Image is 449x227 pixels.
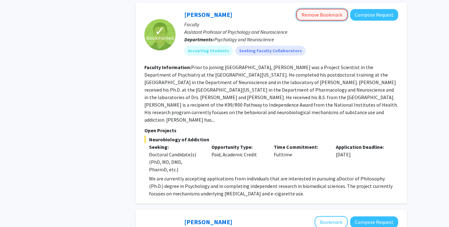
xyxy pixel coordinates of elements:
[149,151,202,173] div: Doctoral Candidate(s) (PhD, MD, DMD, PharmD, etc.)
[184,46,233,56] mat-chip: Accepting Students
[144,64,398,123] fg-read-more: Prior to joining [GEOGRAPHIC_DATA], [PERSON_NAME] was a Project Scientist in the Department of Ps...
[235,46,306,56] mat-chip: Seeking Faculty Collaborators
[336,143,389,151] p: Application Deadline:
[184,28,398,36] p: Assistant Professor of Psychology and Neuroscience
[207,143,269,173] div: Paid, Academic Credit
[149,175,398,197] p: We are currently accepting applications from individuals that are interested in pursuing a
[146,34,174,42] span: Bookmarked
[184,218,232,226] a: [PERSON_NAME]
[184,11,232,18] a: [PERSON_NAME]
[269,143,331,173] div: Fulltime
[149,175,393,197] span: Doctor of Philosophy (Ph.D.) degree in Psychology and in completing independent research in biome...
[184,36,214,43] b: Departments:
[350,9,398,21] button: Compose Request to Jacques Nguyen
[214,36,274,43] span: Psychology and Neuroscience
[155,28,165,34] span: ✓
[144,64,191,70] b: Faculty Information:
[274,143,327,151] p: Time Commitment:
[144,127,398,134] p: Open Projects
[149,143,202,151] p: Seeking:
[211,143,264,151] p: Opportunity Type:
[296,9,348,21] button: Remove Bookmark
[144,136,398,143] span: Neurobiology of Addiction
[5,199,27,222] iframe: Chat
[331,143,393,173] div: [DATE]
[184,21,398,28] p: Faculty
